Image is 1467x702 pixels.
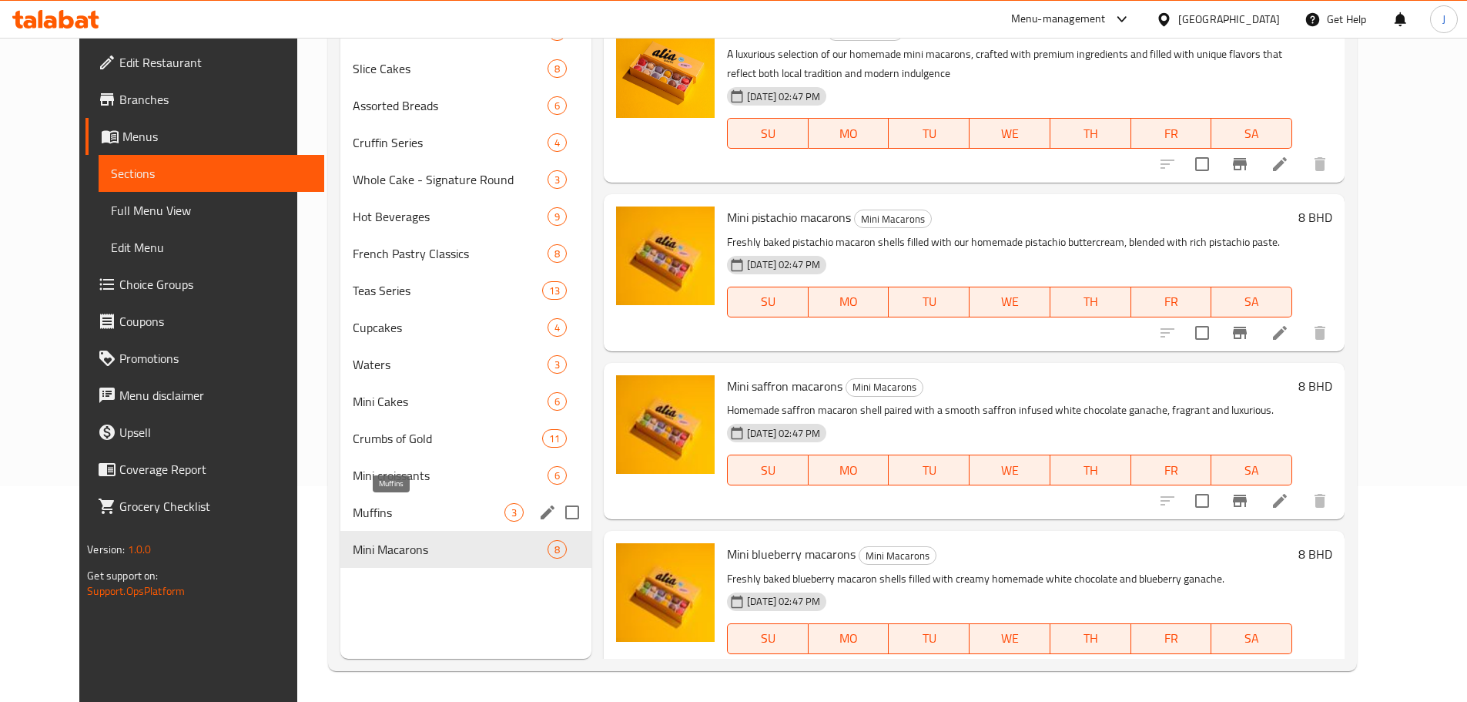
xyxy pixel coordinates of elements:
[340,161,591,198] div: Whole Cake - Signature Round3
[616,543,715,642] img: Mini blueberry macarons
[542,281,567,300] div: items
[1217,459,1286,482] span: SA
[340,457,591,494] div: Mini croissants6
[727,455,809,485] button: SU
[505,506,523,520] span: 3
[353,355,548,374] span: Waters
[340,272,591,309] div: Teas Series13
[815,459,883,482] span: MO
[548,321,566,335] span: 4
[734,627,802,650] span: SU
[809,287,889,317] button: MO
[1217,291,1286,313] span: SA
[616,207,715,305] img: Mini pistachio macarons
[548,136,566,150] span: 4
[1301,482,1338,519] button: delete
[1050,623,1131,654] button: TH
[1301,146,1338,183] button: delete
[1211,455,1292,485] button: SA
[119,423,312,442] span: Upsell
[340,309,591,346] div: Cupcakes4
[340,198,591,235] div: Hot Beverages9
[1057,627,1125,650] span: TH
[548,173,566,187] span: 3
[99,155,324,192] a: Sections
[727,569,1292,589] p: Freshly baked blueberry macaron shells filled with creamy homemade white chocolate and blueberry ...
[111,164,312,183] span: Sections
[741,594,826,609] span: [DATE] 02:47 PM
[548,210,566,224] span: 9
[353,133,548,152] span: Cruffin Series
[85,303,324,340] a: Coupons
[741,257,826,272] span: [DATE] 02:47 PM
[727,542,856,566] span: Mini blueberry macarons
[1217,123,1286,145] span: SA
[1131,455,1212,485] button: FR
[734,459,802,482] span: SU
[543,432,566,446] span: 11
[85,44,324,81] a: Edit Restaurant
[85,488,324,525] a: Grocery Checklist
[119,386,312,405] span: Menu disclaimer
[1050,287,1131,317] button: TH
[616,375,715,474] img: Mini saffron macarons
[1131,287,1212,317] button: FR
[353,96,548,115] span: Assorted Breads
[548,59,567,78] div: items
[85,340,324,377] a: Promotions
[1137,459,1206,482] span: FR
[1271,324,1289,342] a: Edit menu item
[727,287,809,317] button: SU
[1137,291,1206,313] span: FR
[340,420,591,457] div: Crumbs of Gold11
[340,383,591,420] div: Mini Cakes6
[353,540,548,559] span: Mini Macarons
[122,127,312,146] span: Menus
[85,451,324,488] a: Coverage Report
[87,566,158,586] span: Get support on:
[1186,317,1218,349] span: Select to update
[353,170,548,189] span: Whole Cake - Signature Round
[976,123,1044,145] span: WE
[1298,375,1332,397] h6: 8 BHD
[119,497,312,516] span: Grocery Checklist
[548,395,566,409] span: 6
[895,459,963,482] span: TU
[970,455,1050,485] button: WE
[1186,653,1218,686] span: Select to update
[340,7,591,574] nav: Menu sections
[846,378,923,397] div: Mini Macarons
[99,229,324,266] a: Edit Menu
[353,429,542,448] span: Crumbs of Gold
[1057,459,1125,482] span: TH
[895,291,963,313] span: TU
[889,623,970,654] button: TU
[616,19,715,118] img: Mix mini macarons
[1271,155,1289,173] a: Edit menu item
[815,627,883,650] span: MO
[727,118,809,149] button: SU
[536,501,559,524] button: edit
[99,192,324,229] a: Full Menu View
[85,377,324,414] a: Menu disclaimer
[854,210,932,228] div: Mini Macarons
[1301,314,1338,351] button: delete
[727,375,842,398] span: Mini saffron macarons
[353,466,548,485] span: Mini croissants
[895,123,963,145] span: TU
[548,542,566,557] span: 8
[1442,11,1445,28] span: J
[727,401,1292,420] p: Homemade saffron macaron shell paired with a smooth saffron infused white chocolate ganache, frag...
[1057,291,1125,313] span: TH
[1186,485,1218,517] span: Select to update
[85,81,324,118] a: Branches
[1221,314,1258,351] button: Branch-specific-item
[119,90,312,109] span: Branches
[859,546,936,565] div: Mini Macarons
[846,378,923,396] span: Mini Macarons
[809,118,889,149] button: MO
[548,62,566,76] span: 8
[340,494,591,531] div: Muffins3edit
[353,207,548,226] span: Hot Beverages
